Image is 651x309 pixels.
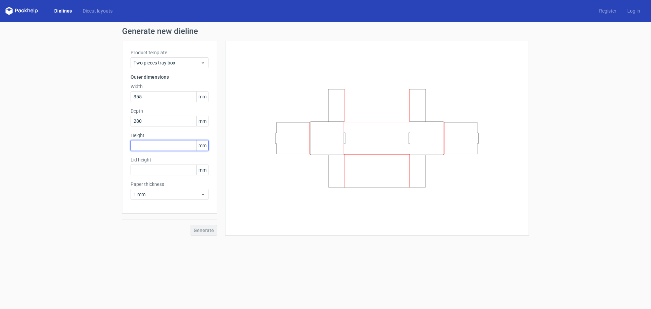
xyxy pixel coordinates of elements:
[196,92,208,102] span: mm
[134,191,200,198] span: 1 mm
[131,49,209,56] label: Product template
[622,7,646,14] a: Log in
[49,7,77,14] a: Dielines
[131,132,209,139] label: Height
[131,108,209,114] label: Depth
[131,74,209,80] h3: Outer dimensions
[134,59,200,66] span: Two pieces tray box
[196,165,208,175] span: mm
[131,181,209,188] label: Paper thickness
[594,7,622,14] a: Register
[131,83,209,90] label: Width
[122,27,529,35] h1: Generate new dieline
[131,156,209,163] label: Lid height
[77,7,118,14] a: Diecut layouts
[196,140,208,151] span: mm
[196,116,208,126] span: mm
